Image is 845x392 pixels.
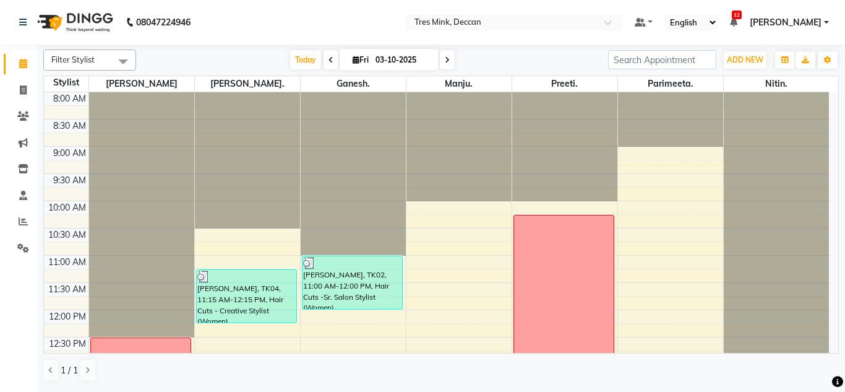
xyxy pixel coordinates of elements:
input: 2025-10-03 [372,51,434,69]
div: 12:30 PM [46,338,88,351]
div: 10:00 AM [46,201,88,214]
div: 10:30 AM [46,229,88,242]
span: 12 [732,11,742,19]
span: Today [290,50,321,69]
div: [PERSON_NAME], TK04, 11:15 AM-12:15 PM, Hair Cuts - Creative Stylist (Women) [197,270,297,323]
div: 11:00 AM [46,256,88,269]
b: 08047224946 [136,5,191,40]
div: 11:30 AM [46,283,88,296]
span: ADD NEW [727,55,763,64]
span: Manju. [406,76,512,92]
div: 9:00 AM [51,147,88,160]
span: Ganesh. [301,76,406,92]
span: [PERSON_NAME]. [195,76,300,92]
img: logo [32,5,116,40]
div: Stylist [44,76,88,89]
span: Parimeeta. [618,76,723,92]
div: 9:30 AM [51,174,88,187]
a: 12 [730,17,737,28]
span: Nitin. [724,76,830,92]
div: 12:00 PM [46,310,88,323]
span: Filter Stylist [51,54,95,64]
button: ADD NEW [724,51,766,69]
span: Preeti. [512,76,617,92]
div: 8:00 AM [51,92,88,105]
div: 8:30 AM [51,120,88,133]
span: [PERSON_NAME] [89,76,194,92]
div: [PERSON_NAME], TK02, 11:00 AM-12:00 PM, Hair Cuts -Sr. Salon Stylist (Women) [302,256,403,309]
span: 1 / 1 [61,364,78,377]
span: Fri [350,55,372,64]
span: [PERSON_NAME] [750,16,821,29]
input: Search Appointment [608,50,716,69]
